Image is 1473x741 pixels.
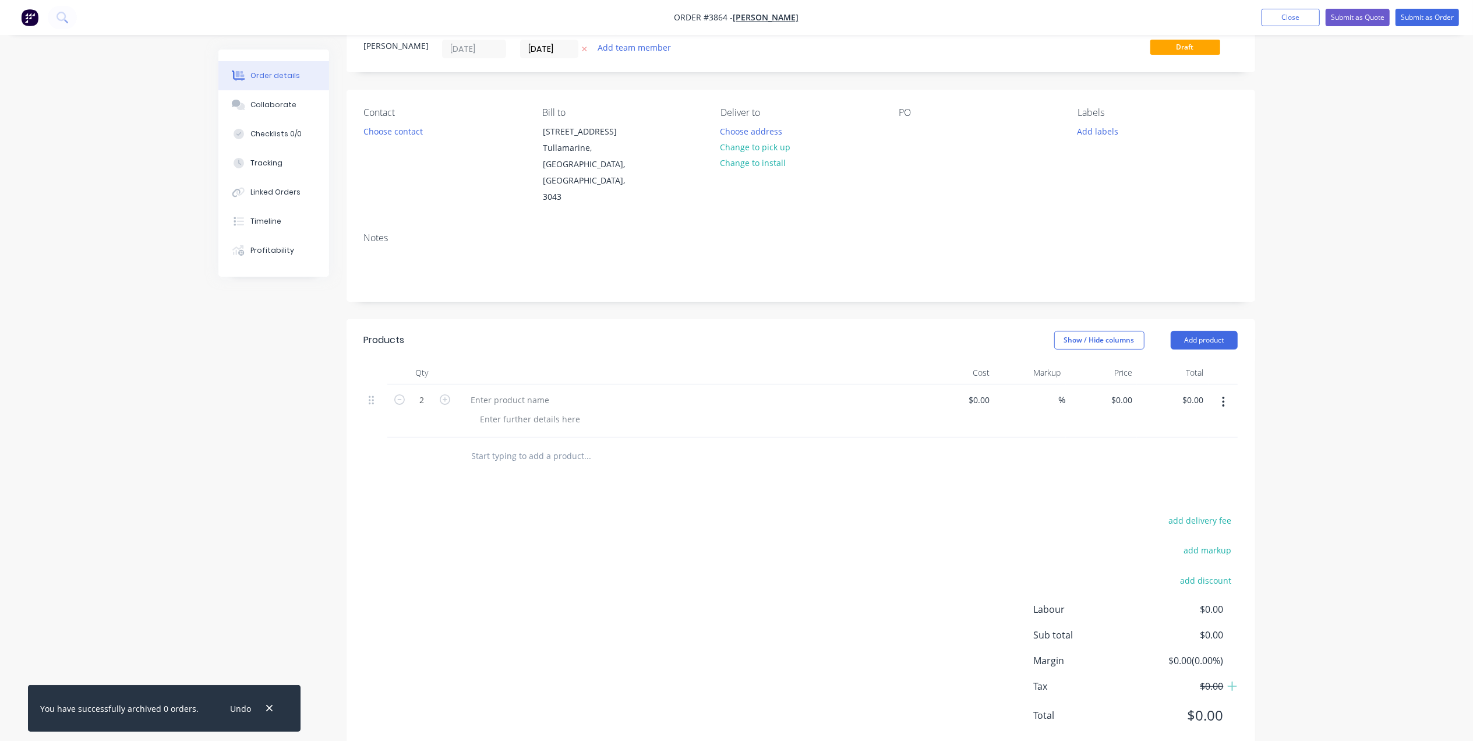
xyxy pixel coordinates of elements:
[598,40,677,55] button: Add team member
[674,12,733,23] span: Order #3864 -
[218,149,329,178] button: Tracking
[1034,602,1138,616] span: Labour
[250,158,282,168] div: Tracking
[1034,654,1138,668] span: Margin
[720,107,880,118] div: Deliver to
[714,123,789,139] button: Choose address
[250,129,302,139] div: Checklists 0/0
[1034,628,1138,642] span: Sub total
[1034,708,1138,722] span: Total
[899,107,1059,118] div: PO
[1078,107,1237,118] div: Labels
[218,61,329,90] button: Order details
[218,90,329,119] button: Collaborate
[1150,40,1220,54] span: Draft
[533,123,649,206] div: [STREET_ADDRESS]Tullamarine, [GEOGRAPHIC_DATA], [GEOGRAPHIC_DATA], 3043
[218,119,329,149] button: Checklists 0/0
[542,107,702,118] div: Bill to
[250,100,296,110] div: Collaborate
[1150,24,1238,35] div: Status
[714,155,792,171] button: Change to install
[40,703,199,715] div: You have successfully archived 0 orders.
[442,24,506,35] div: Created
[218,207,329,236] button: Timeline
[714,139,797,155] button: Change to pick up
[994,361,1066,384] div: Markup
[1171,331,1238,350] button: Add product
[923,361,995,384] div: Cost
[364,232,1238,244] div: Notes
[1326,9,1390,26] button: Submit as Quote
[364,24,428,35] div: Created by
[250,216,281,227] div: Timeline
[250,245,294,256] div: Profitability
[218,178,329,207] button: Linked Orders
[1137,361,1209,384] div: Total
[1137,602,1223,616] span: $0.00
[543,123,640,140] div: [STREET_ADDRESS]
[218,236,329,265] button: Profitability
[1137,654,1223,668] span: $0.00 ( 0.00 %)
[21,9,38,26] img: Factory
[1059,393,1066,407] span: %
[1034,679,1138,693] span: Tax
[224,701,257,717] button: Undo
[1137,705,1223,726] span: $0.00
[543,140,640,205] div: Tullamarine, [GEOGRAPHIC_DATA], [GEOGRAPHIC_DATA], 3043
[598,24,715,35] div: Assigned to
[1071,123,1125,139] button: Add labels
[1178,542,1238,558] button: add markup
[471,444,704,468] input: Start typing to add a product...
[1137,628,1223,642] span: $0.00
[520,24,584,35] div: Required
[364,107,524,118] div: Contact
[250,70,300,81] div: Order details
[733,12,799,23] a: [PERSON_NAME]
[387,361,457,384] div: Qty
[364,40,428,52] div: [PERSON_NAME]
[1174,572,1238,588] button: add discount
[1137,679,1223,693] span: $0.00
[364,333,405,347] div: Products
[1396,9,1459,26] button: Submit as Order
[591,40,677,55] button: Add team member
[1054,331,1145,350] button: Show / Hide columns
[1066,361,1138,384] div: Price
[357,123,429,139] button: Choose contact
[1163,513,1238,528] button: add delivery fee
[1262,9,1320,26] button: Close
[250,187,301,197] div: Linked Orders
